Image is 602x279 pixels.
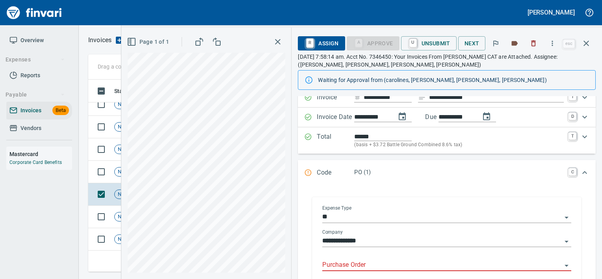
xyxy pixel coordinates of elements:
label: Company [322,230,343,235]
p: Total [317,132,354,149]
button: change due date [477,107,496,126]
button: change date [393,107,412,126]
button: More [544,35,561,52]
span: Assign [304,37,338,50]
p: Invoice Date [317,112,354,123]
button: Payable [2,87,68,102]
div: Expand [298,88,596,108]
span: Unsubmit [407,37,450,50]
a: Overview [6,32,72,49]
span: Close invoice [561,34,596,53]
button: RAssign [298,36,345,50]
span: Not-Reviewed [115,146,153,153]
p: (basis + $3.72 Battle Ground Combined 8.6% tax) [354,141,564,149]
a: Corporate Card Benefits [9,160,62,165]
p: PO (1) [354,168,564,177]
a: U [409,39,417,47]
span: Not-Reviewed [115,101,153,108]
div: Waiting for Approval from (carolines, [PERSON_NAME], [PERSON_NAME], [PERSON_NAME]) [318,73,589,87]
h6: Mastercard [9,150,72,158]
img: Finvari [5,3,64,22]
span: Not-Reviewed [115,191,153,198]
span: Next [465,39,479,48]
p: Due [425,112,463,122]
span: Not-Reviewed [115,236,153,243]
p: Code [317,168,354,178]
p: Invoices [88,35,111,45]
a: esc [563,39,575,48]
nav: breadcrumb [88,35,111,45]
div: Expand [298,127,596,154]
a: Reports [6,67,72,84]
svg: Invoice number [354,93,360,102]
span: Expenses [6,55,65,65]
button: UUnsubmit [401,36,457,50]
span: Status [114,86,131,96]
p: Invoice [317,93,354,103]
span: Payable [6,90,65,100]
a: D [569,112,576,120]
a: R [306,39,314,47]
span: Reports [20,71,40,80]
span: Status [114,86,141,96]
button: Discard [525,35,542,52]
button: Open [561,236,572,247]
span: Beta [52,106,69,115]
a: T [569,132,576,140]
span: Invoices [20,106,41,115]
button: Open [561,212,572,223]
button: Flag [487,35,504,52]
a: Vendors [6,119,72,137]
a: InvoicesBeta [6,102,72,119]
span: Vendors [20,123,41,133]
p: [DATE] 7:58:14 am. Acct No. 7346450: Your Invoices From [PERSON_NAME] CAT are Attached. Assignee:... [298,53,596,69]
button: Open [561,260,572,271]
div: Expand [298,108,596,127]
svg: Invoice description [418,93,426,101]
div: Purchase Order required [347,39,399,46]
span: Not-Reviewed [115,168,153,176]
button: Expenses [2,52,68,67]
button: Next [458,36,486,51]
div: Expand [298,160,596,186]
button: Upload an Invoice [111,35,127,45]
button: Page 1 of 1 [125,35,172,49]
span: Not-Reviewed [115,123,153,131]
button: [PERSON_NAME] [526,6,577,19]
h5: [PERSON_NAME] [528,8,575,17]
span: Page 1 of 1 [128,37,169,47]
a: I [569,93,576,100]
span: Not-Reviewed [115,213,153,221]
span: Overview [20,35,44,45]
a: C [569,168,576,176]
label: Expense Type [322,206,351,211]
button: Labels [506,35,523,52]
p: Drag a column heading here to group the table [98,63,213,71]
